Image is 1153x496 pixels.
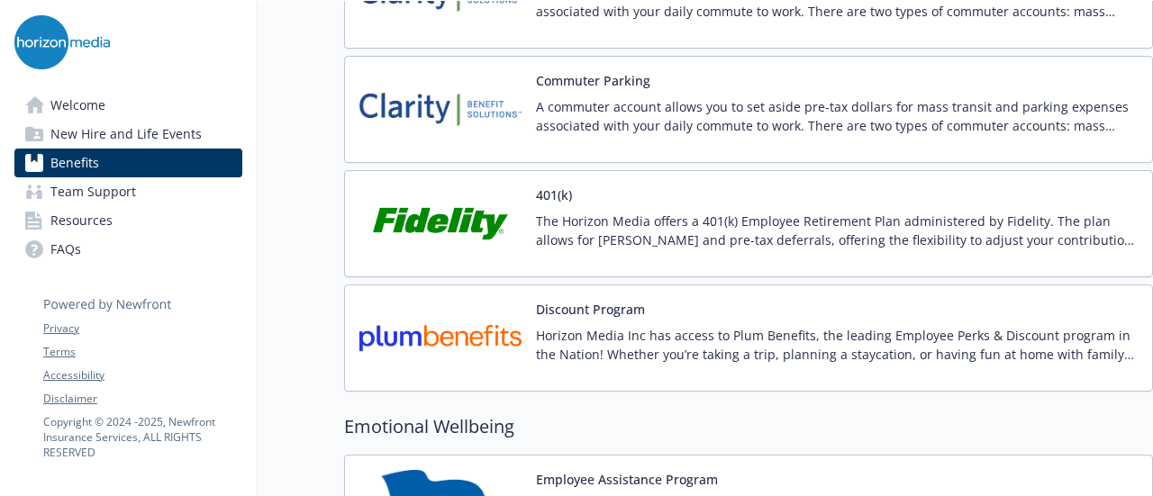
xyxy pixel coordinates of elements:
[536,97,1138,135] p: A commuter account allows you to set aside pre-tax dollars for mass transit and parking expenses ...
[344,413,1153,440] h2: Emotional Wellbeing
[359,71,522,148] img: Clarity Benefit Solutions carrier logo
[43,367,241,383] a: Accessibility
[43,391,241,407] a: Disclaimer
[14,120,242,149] a: New Hire and Life Events
[50,177,136,206] span: Team Support
[359,300,522,376] img: plumbenefits carrier logo
[14,235,242,264] a: FAQs
[43,414,241,460] p: Copyright © 2024 - 2025 , Newfront Insurance Services, ALL RIGHTS RESERVED
[14,91,242,120] a: Welcome
[536,326,1138,364] p: Horizon Media Inc has access to Plum Benefits, the leading Employee Perks & Discount program in t...
[43,320,241,337] a: Privacy
[536,470,718,489] button: Employee Assistance Program
[536,212,1138,249] p: The Horizon Media offers a 401(k) Employee Retirement Plan administered by Fidelity. The plan all...
[14,149,242,177] a: Benefits
[43,344,241,360] a: Terms
[536,300,645,319] button: Discount Program
[50,120,202,149] span: New Hire and Life Events
[50,91,105,120] span: Welcome
[50,206,113,235] span: Resources
[536,71,650,90] button: Commuter Parking
[50,149,99,177] span: Benefits
[50,235,81,264] span: FAQs
[536,185,572,204] button: 401(k)
[359,185,522,262] img: Fidelity Investments carrier logo
[14,177,242,206] a: Team Support
[14,206,242,235] a: Resources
